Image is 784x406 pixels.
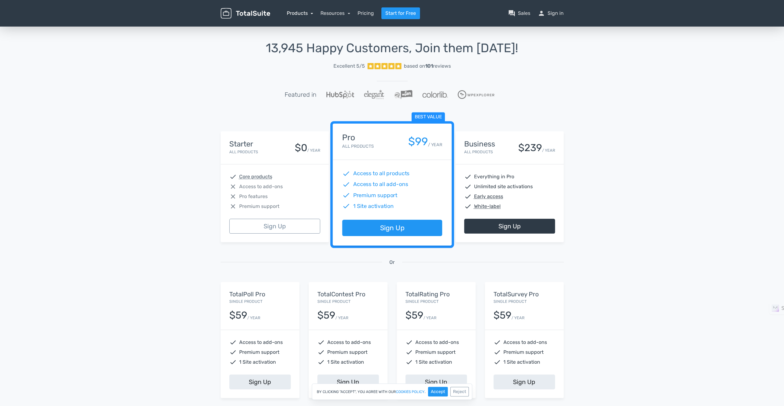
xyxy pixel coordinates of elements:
span: Premium support [327,349,367,356]
h5: TotalSurvey Pro [494,291,555,298]
span: check [405,349,413,356]
small: All Products [229,150,258,154]
small: / YEAR [423,315,436,321]
a: Sign Up [464,219,555,234]
a: Pricing [358,10,374,17]
a: Sign Up [229,374,291,389]
a: Sign Up [229,219,320,234]
small: Single Product [405,299,439,304]
button: Reject [450,387,469,396]
small: Single Product [229,299,262,304]
div: $0 [295,142,307,153]
a: Sign Up [494,374,555,389]
div: $59 [494,310,511,321]
small: / YEAR [511,315,524,321]
a: personSign in [538,10,564,17]
span: Access to all add-ons [353,180,408,188]
abbr: Core products [239,173,272,180]
a: Resources [320,10,350,16]
a: Excellent 5/5 based on101reviews [221,60,564,72]
a: Products [287,10,313,16]
small: Single Product [494,299,527,304]
h5: TotalRating Pro [405,291,467,298]
small: / YEAR [428,141,442,148]
a: question_answerSales [508,10,530,17]
div: $99 [408,136,428,148]
h4: Starter [229,140,258,148]
span: Access to all products [353,170,409,178]
h1: 13,945 Happy Customers, Join them [DATE]! [221,41,564,55]
span: 1 Site activation [353,202,393,210]
h5: TotalContest Pro [317,291,379,298]
span: 1 Site activation [503,358,540,366]
div: By clicking "Accept", you agree with our . [312,383,472,400]
span: Access to add-ons [503,339,547,346]
span: close [229,193,237,200]
span: check [494,349,501,356]
span: check [464,173,472,180]
span: close [229,203,237,210]
span: Best value [411,112,445,122]
span: 1 Site activation [239,358,276,366]
span: check [229,173,237,180]
span: person [538,10,545,17]
span: question_answer [508,10,515,17]
span: check [342,202,350,210]
span: Everything in Pro [474,173,514,180]
span: check [229,349,237,356]
h5: TotalPoll Pro [229,291,291,298]
span: Pro features [239,193,268,200]
span: Premium support [239,203,279,210]
small: Single Product [317,299,350,304]
img: Hubspot [326,91,354,99]
small: All Products [342,144,374,149]
span: check [342,180,350,188]
small: All Products [464,150,493,154]
span: check [464,183,472,190]
h4: Pro [342,133,374,142]
span: Access to add-ons [327,339,371,346]
span: Premium support [503,349,544,356]
span: check [405,339,413,346]
a: cookies policy [396,390,425,394]
span: check [342,191,350,199]
img: ElegantThemes [364,90,384,99]
span: check [464,203,472,210]
img: WPLift [394,90,412,99]
span: check [317,349,325,356]
small: / YEAR [542,147,555,153]
h5: Featured in [285,91,316,98]
span: check [464,193,472,200]
small: / YEAR [335,315,348,321]
div: $59 [405,310,423,321]
span: Access to add-ons [415,339,459,346]
span: Access to add-ons [239,339,283,346]
span: Premium support [353,191,397,199]
a: Start for Free [381,7,420,19]
a: Sign Up [317,374,379,389]
img: Colorlib [422,91,448,98]
span: check [229,339,237,346]
div: $59 [317,310,335,321]
div: $239 [518,142,542,153]
span: Premium support [239,349,279,356]
button: Accept [428,387,448,396]
span: Premium support [415,349,456,356]
span: check [317,339,325,346]
span: check [494,339,501,346]
span: Or [389,259,395,266]
span: check [342,170,350,178]
span: check [405,358,413,366]
small: / YEAR [307,147,320,153]
span: check [494,358,501,366]
a: Sign Up [342,220,442,236]
abbr: White-label [474,203,501,210]
span: 1 Site activation [415,358,452,366]
a: Sign Up [405,374,467,389]
div: based on reviews [404,62,451,70]
img: TotalSuite for WordPress [221,8,270,19]
span: check [317,358,325,366]
img: WPExplorer [458,90,494,99]
h4: Business [464,140,495,148]
strong: 101 [425,63,433,69]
